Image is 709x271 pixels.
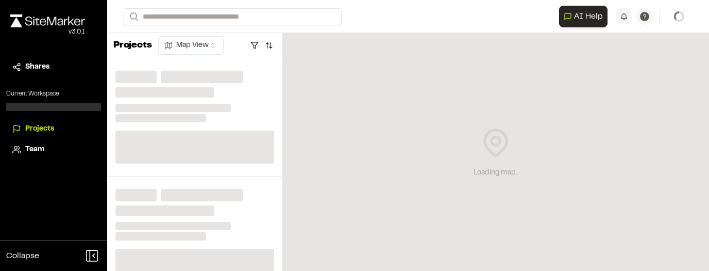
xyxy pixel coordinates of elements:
[559,6,612,27] div: Open AI Assistant
[12,144,95,155] a: Team
[25,61,49,73] span: Shares
[10,14,85,27] img: rebrand.png
[25,123,54,135] span: Projects
[25,144,44,155] span: Team
[124,8,142,25] button: Search
[6,89,101,99] p: Current Workspace
[10,27,85,37] div: Oh geez...please don't...
[12,61,95,73] a: Shares
[12,123,95,135] a: Projects
[113,39,152,53] p: Projects
[6,250,39,262] span: Collapse
[559,6,607,27] button: Open AI Assistant
[574,10,603,23] span: AI Help
[474,167,518,179] div: Loading map...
